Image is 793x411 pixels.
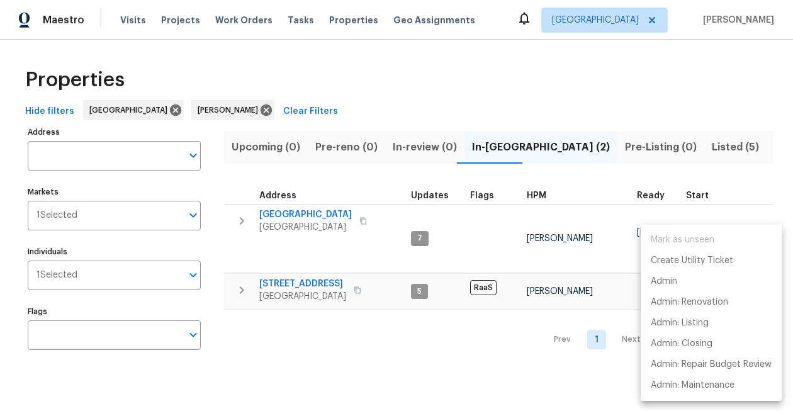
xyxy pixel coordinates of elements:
[651,254,733,267] p: Create Utility Ticket
[651,358,772,371] p: Admin: Repair Budget Review
[651,275,677,288] p: Admin
[651,317,709,330] p: Admin: Listing
[651,296,728,309] p: Admin: Renovation
[651,379,734,392] p: Admin: Maintenance
[651,337,712,351] p: Admin: Closing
